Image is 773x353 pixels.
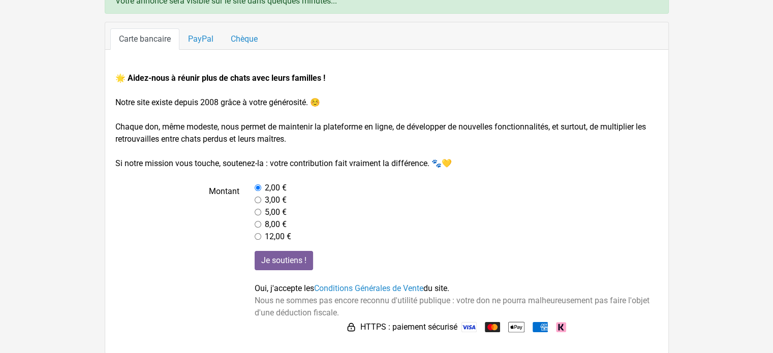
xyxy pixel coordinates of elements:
label: 12,00 € [265,231,291,243]
img: American Express [533,322,548,332]
img: HTTPS : paiement sécurisé [346,322,356,332]
img: Mastercard [485,322,500,332]
a: PayPal [179,28,222,50]
input: Je soutiens ! [255,251,313,270]
span: HTTPS : paiement sécurisé [360,321,457,333]
label: 5,00 € [265,206,287,218]
a: Conditions Générales de Vente [314,283,423,293]
span: Oui, j'accepte les du site. [255,283,449,293]
img: Visa [461,322,477,332]
form: Notre site existe depuis 2008 grâce à votre générosité. ☺️ Chaque don, même modeste, nous permet ... [115,72,658,335]
label: Montant [108,182,248,243]
img: Klarna [556,322,566,332]
a: Carte bancaire [110,28,179,50]
a: Chèque [222,28,266,50]
img: Apple Pay [508,319,524,335]
strong: 🌟 Aidez-nous à réunir plus de chats avec leurs familles ! [115,73,325,83]
span: Nous ne sommes pas encore reconnu d'utilité publique : votre don ne pourra malheureusement pas fa... [255,296,650,317]
label: 2,00 € [265,182,287,194]
label: 8,00 € [265,218,287,231]
label: 3,00 € [265,194,287,206]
